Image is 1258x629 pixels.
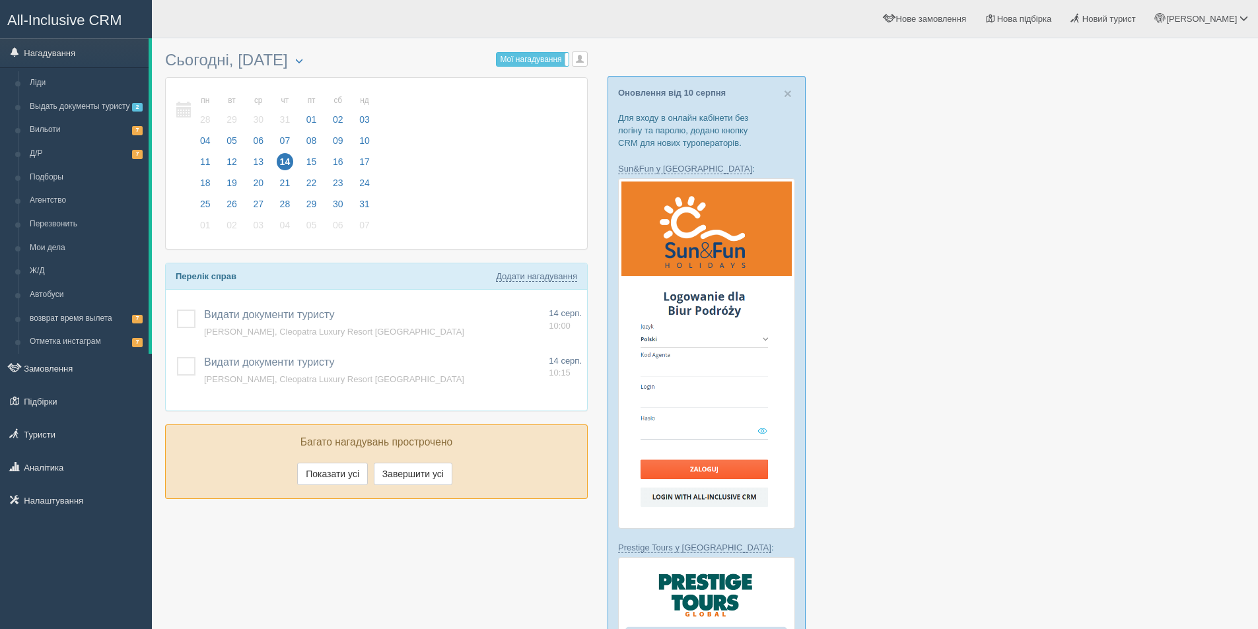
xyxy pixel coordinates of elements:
[223,111,240,128] span: 29
[356,153,373,170] span: 17
[326,88,351,133] a: сб 02
[219,88,244,133] a: вт 29
[132,126,143,135] span: 7
[204,356,335,368] a: Видати документи туристу
[326,154,351,176] a: 16
[132,315,143,323] span: 7
[132,150,143,158] span: 7
[223,174,240,191] span: 19
[784,86,792,101] span: ×
[330,132,347,149] span: 09
[219,133,244,154] a: 05
[204,374,464,384] a: [PERSON_NAME], Cleopatra Luxury Resort [GEOGRAPHIC_DATA]
[326,133,351,154] a: 09
[352,133,374,154] a: 10
[24,330,149,354] a: Отметка инстаграм7
[549,368,571,378] span: 10:15
[24,236,149,260] a: Мои дела
[618,543,771,553] a: Prestige Tours у [GEOGRAPHIC_DATA]
[549,356,582,366] span: 14 серп.
[549,321,571,331] span: 10:00
[197,95,214,106] small: пн
[250,174,267,191] span: 20
[618,164,752,174] a: Sun&Fun у [GEOGRAPHIC_DATA]
[299,176,324,197] a: 22
[896,14,966,24] span: Нове замовлення
[193,176,218,197] a: 18
[197,153,214,170] span: 11
[273,133,298,154] a: 07
[330,153,347,170] span: 16
[277,132,294,149] span: 07
[299,154,324,176] a: 15
[277,111,294,128] span: 31
[250,95,267,106] small: ср
[246,133,271,154] a: 06
[277,153,294,170] span: 14
[618,162,795,175] p: :
[1082,14,1136,24] span: Новий турист
[223,153,240,170] span: 12
[374,463,452,485] button: Завершити усі
[549,308,582,332] a: 14 серп. 10:00
[330,95,347,106] small: сб
[273,197,298,218] a: 28
[352,154,374,176] a: 17
[326,197,351,218] a: 30
[618,178,795,529] img: sun-fun-%D0%BB%D0%BE%D0%B3%D1%96%D0%BD-%D1%87%D0%B5%D1%80%D0%B5%D0%B7-%D1%81%D1%80%D0%BC-%D0%B4%D...
[549,355,582,380] a: 14 серп. 10:15
[299,133,324,154] a: 08
[303,132,320,149] span: 08
[303,195,320,213] span: 29
[303,95,320,106] small: пт
[246,88,271,133] a: ср 30
[352,218,374,239] a: 07
[277,216,294,234] span: 04
[356,111,373,128] span: 03
[784,86,792,100] button: Close
[356,174,373,191] span: 24
[352,197,374,218] a: 31
[219,218,244,239] a: 02
[193,133,218,154] a: 04
[193,88,218,133] a: пн 28
[356,95,373,106] small: нд
[250,216,267,234] span: 03
[204,327,464,337] a: [PERSON_NAME], Cleopatra Luxury Resort [GEOGRAPHIC_DATA]
[303,153,320,170] span: 15
[197,195,214,213] span: 25
[132,103,143,112] span: 2
[197,174,214,191] span: 18
[273,176,298,197] a: 21
[303,174,320,191] span: 22
[326,176,351,197] a: 23
[132,338,143,347] span: 7
[277,95,294,106] small: чт
[223,132,240,149] span: 05
[204,309,335,320] span: Видати документи туристу
[326,218,351,239] a: 06
[223,195,240,213] span: 26
[246,154,271,176] a: 13
[618,541,795,554] p: :
[618,112,795,149] p: Для входу в онлайн кабінети без логіну та паролю, додано кнопку CRM для нових туроператорів.
[330,195,347,213] span: 30
[24,118,149,142] a: Вильоти7
[223,216,240,234] span: 02
[299,218,324,239] a: 05
[330,216,347,234] span: 06
[250,195,267,213] span: 27
[223,95,240,106] small: вт
[299,88,324,133] a: пт 01
[24,95,149,119] a: Выдать документы туристу2
[549,308,582,318] span: 14 серп.
[24,71,149,95] a: Ліди
[273,218,298,239] a: 04
[500,55,561,64] span: Мої нагадування
[24,283,149,307] a: Автобуси
[193,154,218,176] a: 11
[277,195,294,213] span: 28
